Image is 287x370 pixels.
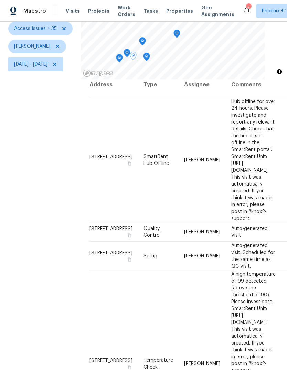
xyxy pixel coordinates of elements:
[116,54,123,65] div: Map marker
[124,49,130,60] div: Map marker
[201,4,234,18] span: Geo Assignments
[14,25,57,32] span: Access Issues + 35
[89,358,132,363] span: [STREET_ADDRESS]
[126,364,132,370] button: Copy Address
[173,30,180,40] div: Map marker
[226,72,281,97] th: Comments
[89,226,132,231] span: [STREET_ADDRESS]
[126,160,132,166] button: Copy Address
[14,43,50,50] span: [PERSON_NAME]
[231,243,275,268] span: Auto-generated visit. Scheduled for the same time as QC Visit.
[277,68,281,75] span: Toggle attribution
[88,8,109,14] span: Projects
[83,69,113,77] a: Mapbox homepage
[89,154,132,159] span: [STREET_ADDRESS]
[143,53,150,63] div: Map marker
[143,253,157,258] span: Setup
[143,226,161,238] span: Quality Control
[231,99,275,221] span: Hub offline for over 24 hours. Please investigate and report any relevant details. Check that the...
[184,157,220,162] span: [PERSON_NAME]
[143,9,158,13] span: Tasks
[275,67,284,76] button: Toggle attribution
[130,52,137,62] div: Map marker
[143,154,169,166] span: SmartRent Hub Offline
[184,230,220,234] span: [PERSON_NAME]
[184,361,220,366] span: [PERSON_NAME]
[66,8,80,14] span: Visits
[179,72,226,97] th: Assignee
[89,72,138,97] th: Address
[138,72,179,97] th: Type
[118,4,135,18] span: Work Orders
[231,226,268,238] span: Auto-generated Visit
[126,232,132,239] button: Copy Address
[184,253,220,258] span: [PERSON_NAME]
[262,8,287,14] span: Phoenix + 1
[246,4,251,11] div: 7
[143,358,173,369] span: Temperature Check
[23,8,46,14] span: Maestro
[126,256,132,262] button: Copy Address
[139,37,146,48] div: Map marker
[14,61,47,68] span: [DATE] - [DATE]
[89,250,132,255] span: [STREET_ADDRESS]
[166,8,193,14] span: Properties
